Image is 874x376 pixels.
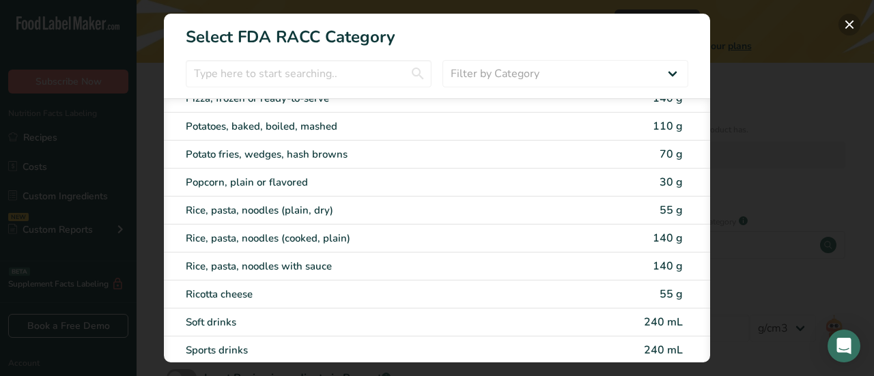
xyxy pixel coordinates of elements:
[186,315,574,330] div: Soft drinks
[186,287,574,302] div: Ricotta cheese
[660,287,683,302] span: 55 g
[186,259,574,274] div: Rice, pasta, noodles with sauce
[828,330,860,362] div: Open Intercom Messenger
[186,203,574,218] div: Rice, pasta, noodles (plain, dry)
[186,231,574,246] div: Rice, pasta, noodles (cooked, plain)
[660,203,683,218] span: 55 g
[644,343,683,358] span: 240 mL
[644,315,683,330] span: 240 mL
[653,231,683,246] span: 140 g
[186,175,574,190] div: Popcorn, plain or flavored
[653,259,683,274] span: 140 g
[653,119,683,134] span: 110 g
[186,343,574,358] div: Sports drinks
[660,147,683,162] span: 70 g
[164,14,710,49] h1: Select FDA RACC Category
[660,175,683,190] span: 30 g
[186,147,574,162] div: Potato fries, wedges, hash browns
[186,60,432,87] input: Type here to start searching..
[186,119,574,134] div: Potatoes, baked, boiled, mashed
